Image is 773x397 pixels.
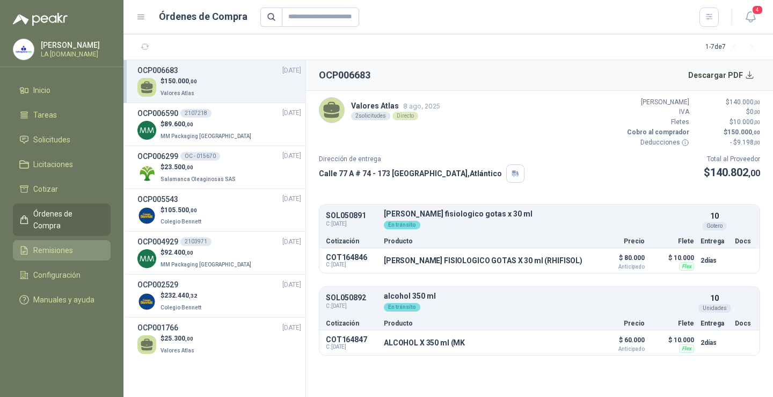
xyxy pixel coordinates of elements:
span: Tareas [33,109,57,121]
a: Remisiones [13,240,111,261]
p: Entrega [701,238,728,244]
span: 10.000 [733,118,760,126]
div: 2 solicitudes [351,112,390,120]
div: OC - 015670 [180,152,220,161]
p: ALCOHOL X 350 ml (MK [384,338,465,347]
p: COT164846 [326,253,377,262]
span: [DATE] [282,323,301,333]
p: $ [161,119,253,129]
img: Company Logo [137,249,156,268]
p: Cobro al comprador [625,127,689,138]
p: Deducciones [625,138,689,148]
p: 10 [710,292,719,304]
img: Company Logo [137,206,156,225]
span: Inicio [33,84,50,96]
button: Descargar PDF [682,64,761,86]
p: Cotización [326,238,377,244]
p: [PERSON_NAME] FISIOLOGICO GOTAS X 30 ml (RHIFISOL) [384,256,582,265]
span: ,00 [185,121,193,127]
h3: OCP006299 [137,150,178,162]
a: OCP006299OC - 015670[DATE] Company Logo$23.500,00Salamanca Oleaginosas SAS [137,150,301,184]
span: ,00 [185,164,193,170]
a: OCP005543[DATE] Company Logo$105.500,00Colegio Bennett [137,193,301,227]
img: Company Logo [137,164,156,183]
span: MM Packaging [GEOGRAPHIC_DATA] [161,262,251,268]
span: ,32 [189,293,197,299]
div: Flex [679,344,694,353]
span: Anticipado [591,347,645,352]
a: OCP001766[DATE] $25.300,00Valores Atlas [137,322,301,356]
span: 0 [750,108,760,116]
a: OCP006683[DATE] $150.000,00Valores Atlas [137,64,301,98]
p: Entrega [701,320,728,327]
p: COT164847 [326,335,377,344]
p: $ 10.000 [651,251,694,264]
p: Flete [651,238,694,244]
p: $ [696,127,760,138]
span: ,00 [754,109,760,115]
span: ,00 [189,207,197,213]
p: Docs [735,238,753,244]
span: ,00 [189,78,197,84]
span: MM Packaging [GEOGRAPHIC_DATA] [161,133,251,139]
span: Valores Atlas [161,90,194,96]
div: Gotero [702,222,727,230]
h3: OCP006590 [137,107,178,119]
p: Dirección de entrega [319,154,524,164]
span: 232.440 [164,292,197,299]
div: 2103971 [180,237,212,246]
div: 2107218 [180,109,212,118]
span: ,00 [185,250,193,256]
p: Valores Atlas [351,100,440,112]
p: $ [696,107,760,117]
a: Órdenes de Compra [13,204,111,236]
p: Flete [651,320,694,327]
span: 105.500 [164,206,197,214]
a: OCP002529[DATE] Company Logo$232.440,32Colegio Bennett [137,279,301,313]
button: 4 [741,8,760,27]
span: 140.000 [730,98,760,106]
span: 150.000 [727,128,760,136]
img: Company Logo [13,39,34,60]
h3: OCP001766 [137,322,178,334]
span: Licitaciones [33,158,73,170]
span: Cotizar [33,183,58,195]
div: En tránsito [384,303,420,312]
span: C: [DATE] [326,262,377,268]
p: Precio [591,320,645,327]
p: [PERSON_NAME] [41,41,108,49]
span: ,00 [752,129,760,135]
span: 9.198 [737,139,760,146]
span: Configuración [33,269,81,281]
span: ,00 [185,336,193,342]
p: $ 10.000 [651,334,694,347]
p: Docs [735,320,753,327]
p: Fletes [625,117,689,127]
p: SOL050891 [326,212,377,220]
div: Flex [679,262,694,271]
a: OCP0065902107218[DATE] Company Logo$89.600,00MM Packaging [GEOGRAPHIC_DATA] [137,107,301,141]
p: Calle 77 A # 74 - 173 [GEOGRAPHIC_DATA] , Atlántico [319,168,502,179]
p: 2 días [701,336,728,349]
span: [DATE] [282,108,301,118]
p: $ [161,76,197,86]
p: $ [161,162,238,172]
span: ,00 [748,168,760,178]
p: 10 [710,210,719,222]
h3: OCP005543 [137,193,178,205]
span: 140.802 [710,166,760,179]
span: C: [DATE] [326,220,377,228]
span: 150.000 [164,77,197,85]
p: Cotización [326,320,377,327]
h3: OCP002529 [137,279,178,291]
span: 23.500 [164,163,193,171]
span: [DATE] [282,151,301,161]
span: [DATE] [282,237,301,247]
a: Cotizar [13,179,111,199]
p: $ 60.000 [591,334,645,352]
span: C: [DATE] [326,302,377,311]
span: ,00 [754,140,760,146]
span: ,00 [754,99,760,105]
p: $ [704,164,760,181]
img: Logo peakr [13,13,68,26]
